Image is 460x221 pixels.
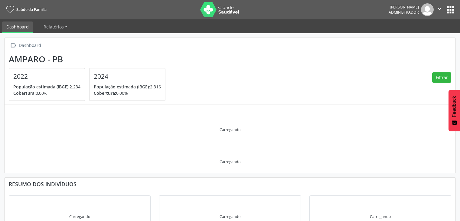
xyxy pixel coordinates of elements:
p: 2.316 [94,84,161,90]
p: 2.234 [13,84,80,90]
div: Carregando [69,214,90,219]
h4: 2022 [13,73,80,80]
span: Administrador [389,10,419,15]
p: 0,00% [94,90,161,96]
a: Relatórios [39,21,72,32]
p: 0,00% [13,90,80,96]
div: Carregando [370,214,391,219]
i:  [9,41,18,50]
span: Feedback [452,96,457,117]
a: Dashboard [2,21,33,33]
button: Filtrar [432,72,451,83]
div: Carregando [220,127,240,132]
span: Cobertura: [13,90,36,96]
a:  Dashboard [9,41,42,50]
div: Amparo - PB [9,54,170,64]
i:  [436,5,443,12]
span: População estimada (IBGE): [94,84,150,90]
a: Saúde da Família [4,5,47,15]
button:  [434,3,445,16]
div: Carregando [220,214,240,219]
button: apps [445,5,456,15]
span: População estimada (IBGE): [13,84,70,90]
span: Saúde da Família [16,7,47,12]
img: img [421,3,434,16]
div: [PERSON_NAME] [389,5,419,10]
div: Dashboard [18,41,42,50]
span: Cobertura: [94,90,116,96]
div: Resumo dos indivíduos [9,181,451,187]
h4: 2024 [94,73,161,80]
div: Carregando [220,159,240,164]
span: Relatórios [44,24,64,30]
button: Feedback - Mostrar pesquisa [449,90,460,131]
